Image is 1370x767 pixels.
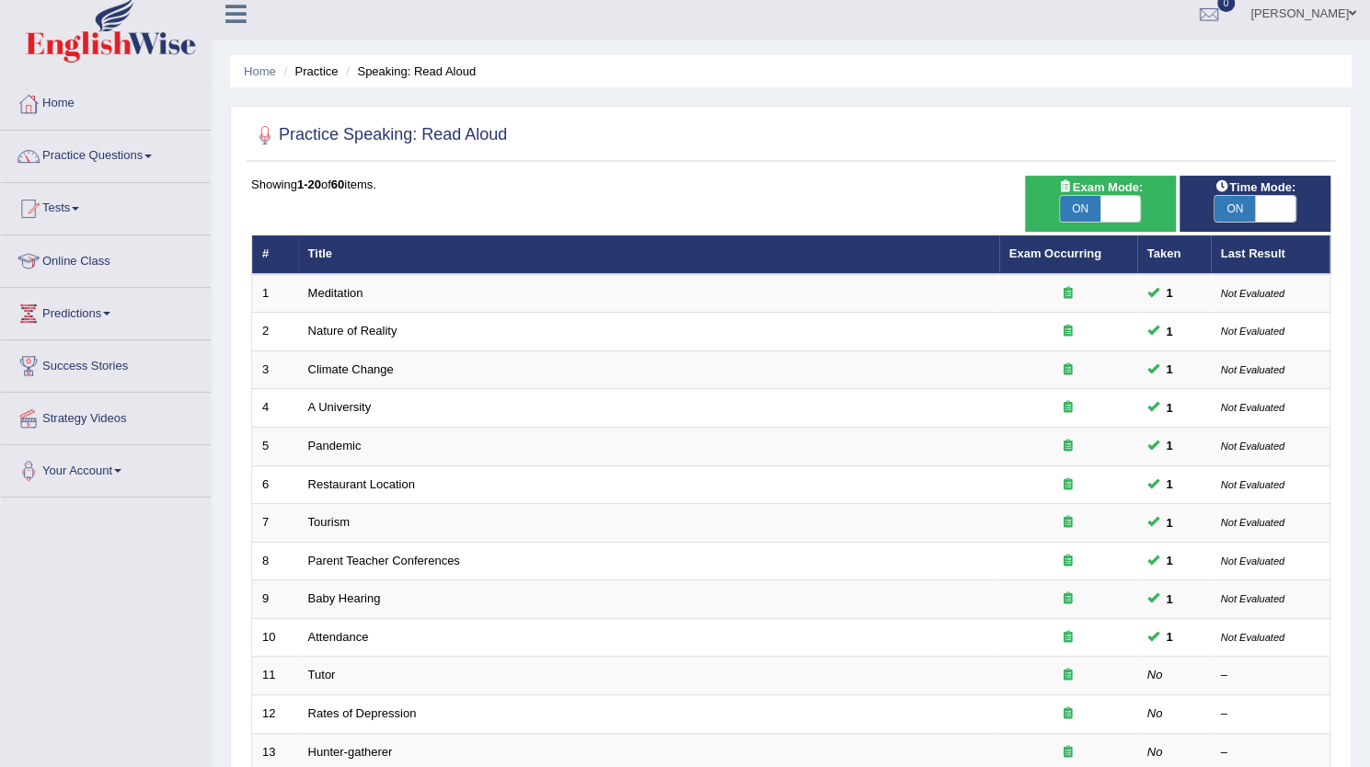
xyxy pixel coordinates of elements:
[308,668,336,681] a: Tutor
[1221,632,1284,643] small: Not Evaluated
[1147,706,1163,720] em: No
[1,445,211,491] a: Your Account
[1159,475,1180,494] span: You can still take this question
[252,274,298,313] td: 1
[1009,285,1127,303] div: Exam occurring question
[1137,235,1211,274] th: Taken
[251,121,507,149] h2: Practice Speaking: Read Aloud
[1159,360,1180,379] span: You can still take this question
[308,477,415,491] a: Restaurant Location
[308,400,372,414] a: A University
[1025,176,1176,232] div: Show exams occurring in exams
[1,78,211,124] a: Home
[1215,196,1255,222] span: ON
[252,235,298,274] th: #
[1147,745,1163,759] em: No
[1159,551,1180,570] span: You can still take this question
[1009,246,1101,260] a: Exam Occurring
[1,183,211,229] a: Tests
[308,745,393,759] a: Hunter-gatherer
[252,504,298,543] td: 7
[1221,593,1284,604] small: Not Evaluated
[1211,235,1330,274] th: Last Result
[252,618,298,657] td: 10
[308,324,397,338] a: Nature of Reality
[341,63,476,80] li: Speaking: Read Aloud
[1221,441,1284,452] small: Not Evaluated
[1221,744,1320,761] div: –
[1009,744,1127,761] div: Exam occurring question
[1050,177,1149,197] span: Exam Mode:
[1,235,211,281] a: Online Class
[308,439,362,452] a: Pandemic
[308,706,417,720] a: Rates of Depression
[1009,667,1127,684] div: Exam occurring question
[1009,476,1127,494] div: Exam occurring question
[1009,553,1127,570] div: Exam occurring question
[308,591,381,605] a: Baby Hearing
[1221,667,1320,684] div: –
[1060,196,1100,222] span: ON
[1221,288,1284,299] small: Not Evaluated
[279,63,338,80] li: Practice
[252,580,298,619] td: 9
[308,630,369,644] a: Attendance
[1159,590,1180,609] span: You can still take this question
[1009,438,1127,455] div: Exam occurring question
[252,657,298,695] td: 11
[297,177,321,191] b: 1-20
[1221,326,1284,337] small: Not Evaluated
[1,131,211,177] a: Practice Questions
[308,362,394,376] a: Climate Change
[1,288,211,334] a: Predictions
[252,542,298,580] td: 8
[298,235,999,274] th: Title
[1147,668,1163,681] em: No
[252,428,298,466] td: 5
[331,177,344,191] b: 60
[252,313,298,351] td: 2
[1009,514,1127,532] div: Exam occurring question
[1159,322,1180,341] span: You can still take this question
[1221,555,1284,567] small: Not Evaluated
[1009,629,1127,647] div: Exam occurring question
[1009,361,1127,379] div: Exam occurring question
[252,389,298,428] td: 4
[244,64,276,78] a: Home
[1221,402,1284,413] small: Not Evaluated
[1221,479,1284,490] small: Not Evaluated
[1009,590,1127,608] div: Exam occurring question
[1221,517,1284,528] small: Not Evaluated
[1159,627,1180,647] span: You can still take this question
[1159,283,1180,303] span: You can still take this question
[251,176,1330,193] div: Showing of items.
[1159,398,1180,418] span: You can still take this question
[308,286,363,300] a: Meditation
[1009,323,1127,340] div: Exam occurring question
[1009,705,1127,723] div: Exam occurring question
[1009,399,1127,417] div: Exam occurring question
[1,340,211,386] a: Success Stories
[1221,705,1320,723] div: –
[1207,177,1303,197] span: Time Mode:
[1221,364,1284,375] small: Not Evaluated
[308,515,351,529] a: Tourism
[308,554,460,567] a: Parent Teacher Conferences
[252,350,298,389] td: 3
[1159,436,1180,455] span: You can still take this question
[1,393,211,439] a: Strategy Videos
[252,465,298,504] td: 6
[1159,513,1180,532] span: You can still take this question
[252,694,298,733] td: 12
